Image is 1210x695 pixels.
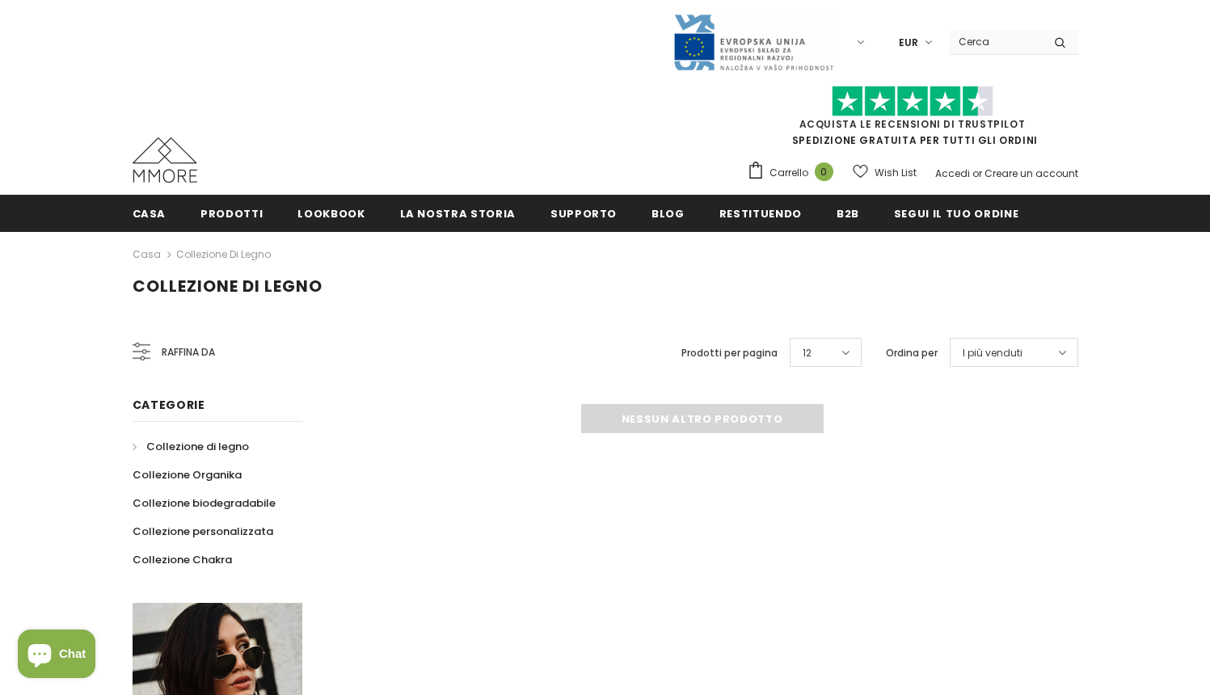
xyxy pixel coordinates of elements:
a: Casa [133,245,161,264]
span: or [972,166,982,180]
a: Collezione di legno [133,432,249,461]
a: Blog [651,195,685,231]
input: Search Site [949,30,1042,53]
a: Casa [133,195,167,231]
img: Casi MMORE [133,137,197,183]
span: Collezione biodegradabile [133,495,276,511]
span: Lookbook [297,206,365,221]
span: supporto [550,206,617,221]
a: supporto [550,195,617,231]
inbox-online-store-chat: Shopify online store chat [13,630,100,682]
a: Wish List [853,158,917,187]
span: SPEDIZIONE GRATUITA PER TUTTI GLI ORDINI [747,93,1078,147]
span: Categorie [133,397,205,413]
span: Segui il tuo ordine [894,206,1018,221]
img: Fidati di Pilot Stars [832,86,993,117]
a: Javni Razpis [672,35,834,48]
label: Ordina per [886,345,938,361]
span: B2B [837,206,859,221]
span: I più venduti [963,345,1022,361]
a: Prodotti [200,195,263,231]
a: Collezione Organika [133,461,242,489]
span: Wish List [875,165,917,181]
span: EUR [899,35,918,51]
span: Collezione Chakra [133,552,232,567]
span: Casa [133,206,167,221]
span: Restituendo [719,206,802,221]
span: Collezione di legno [133,275,323,297]
span: Collezione personalizzata [133,524,273,539]
a: Carrello 0 [747,161,841,185]
a: La nostra storia [400,195,516,231]
span: Raffina da [162,343,215,361]
a: Collezione personalizzata [133,517,273,545]
a: Creare un account [984,166,1078,180]
a: Accedi [935,166,970,180]
span: 12 [803,345,812,361]
a: Collezione biodegradabile [133,489,276,517]
span: Carrello [769,165,808,181]
a: Segui il tuo ordine [894,195,1018,231]
span: La nostra storia [400,206,516,221]
img: Javni Razpis [672,13,834,72]
a: Collezione Chakra [133,545,232,574]
span: Blog [651,206,685,221]
span: Collezione Organika [133,467,242,482]
span: 0 [815,162,833,181]
a: Acquista le recensioni di TrustPilot [799,117,1026,131]
a: Collezione di legno [176,247,271,261]
a: Restituendo [719,195,802,231]
a: B2B [837,195,859,231]
span: Collezione di legno [146,439,249,454]
label: Prodotti per pagina [681,345,778,361]
a: Lookbook [297,195,365,231]
span: Prodotti [200,206,263,221]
